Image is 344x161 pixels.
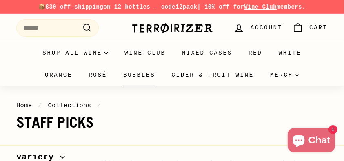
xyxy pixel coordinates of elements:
a: Red [240,42,271,64]
span: Cart [309,23,328,32]
a: Account [229,16,287,40]
nav: breadcrumbs [16,101,328,110]
span: / [95,102,103,109]
a: Wine Club [116,42,174,64]
a: Collections [48,102,91,109]
span: Account [251,23,282,32]
span: / [36,102,44,109]
p: 📦 on 12 bottles - code | 10% off for members. [16,2,328,11]
a: Cart [287,16,333,40]
a: Bubbles [115,64,163,86]
a: White [271,42,310,64]
summary: Shop all wine [34,42,116,64]
a: Mixed Cases [174,42,240,64]
h1: Staff Picks [16,115,328,131]
a: Cider & Fruit Wine [163,64,262,86]
a: Rosé [80,64,115,86]
inbox-online-store-chat: Shopify online store chat [285,128,337,154]
a: Wine Club [244,4,277,10]
strong: 12pack [175,4,197,10]
a: Home [16,102,32,109]
a: Orange [37,64,80,86]
summary: Merch [262,64,307,86]
span: $30 off shipping [46,4,104,10]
